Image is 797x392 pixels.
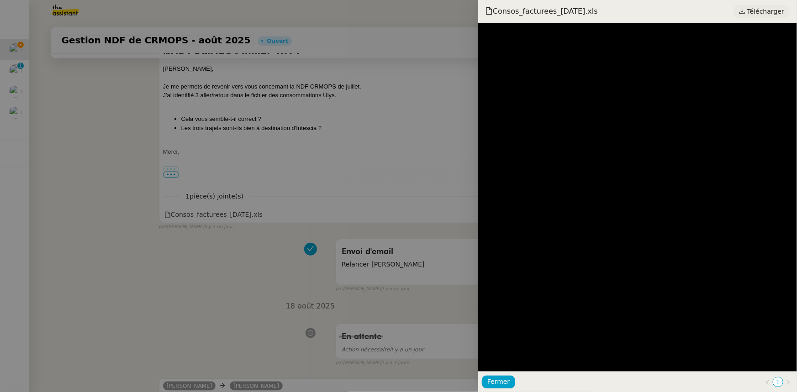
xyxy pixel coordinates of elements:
[486,6,598,16] span: Consos_facturees_[DATE].xls
[482,376,515,388] button: Fermer
[763,377,773,387] button: Page précédente
[487,376,510,387] span: Fermer
[773,377,783,387] li: 1
[734,5,790,18] a: Télécharger
[773,377,783,387] a: 1
[747,5,784,17] span: Télécharger
[783,377,793,387] button: Page suivante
